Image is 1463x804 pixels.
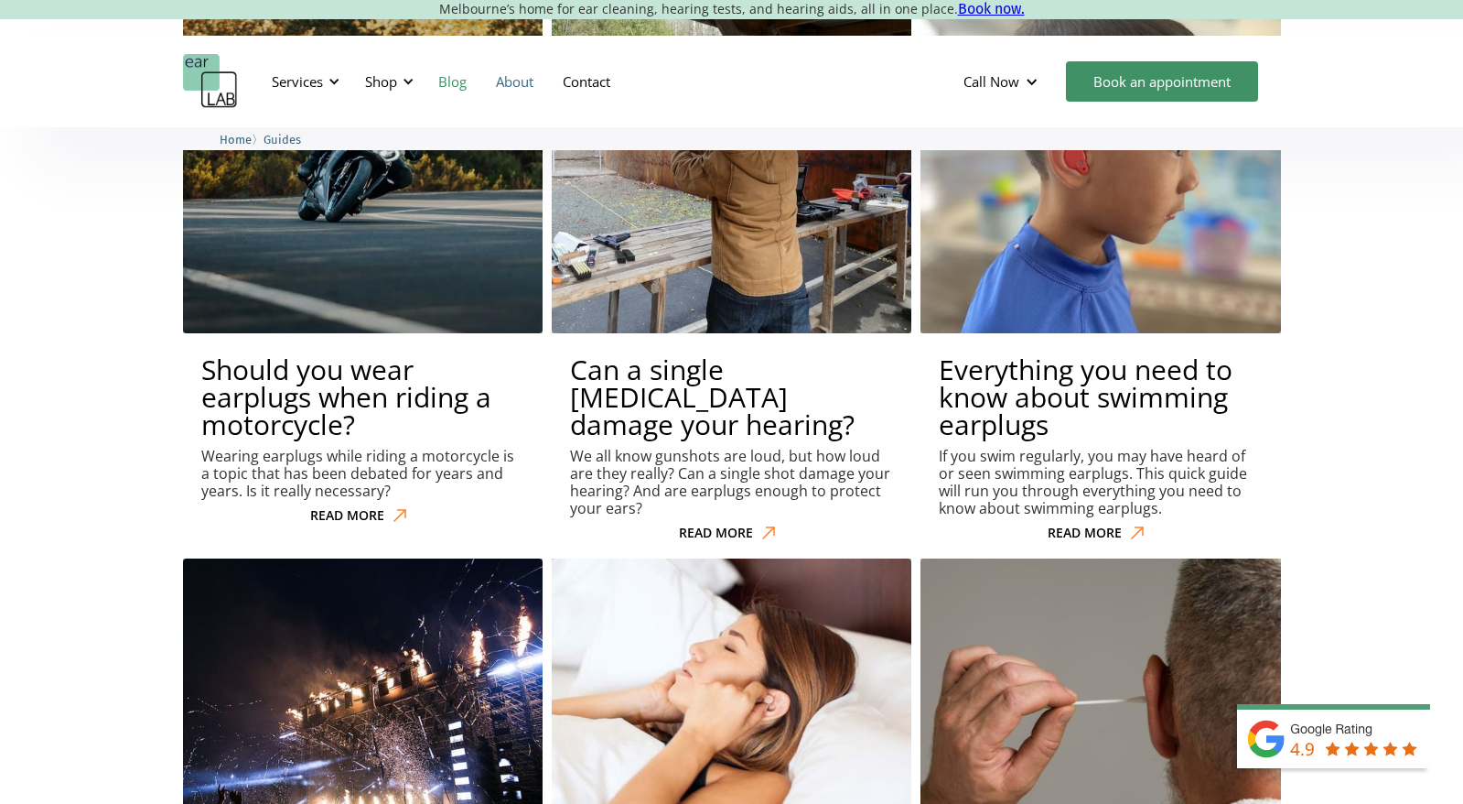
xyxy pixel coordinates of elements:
[1048,526,1122,541] div: READ MORE
[261,54,345,109] div: Services
[310,508,384,524] div: READ MORE
[264,133,301,147] span: Guides
[424,55,481,108] a: Blog
[220,133,252,147] span: Home
[365,72,397,91] div: Shop
[220,130,252,147] a: Home
[201,356,524,439] h2: Should you wear earplugs when riding a motorcycle?
[570,356,893,439] h2: Can a single [MEDICAL_DATA] damage your hearing?
[939,448,1262,518] p: If you swim regularly, you may have heard of or seen swimming earplugs. This quick guide will run...
[354,54,419,109] div: Shop
[548,55,625,108] a: Contact
[963,72,1019,91] div: Call Now
[481,55,548,108] a: About
[264,130,301,147] a: Guides
[220,130,264,149] li: 〉
[272,72,323,91] div: Services
[201,448,524,501] p: Wearing earplugs while riding a motorcycle is a topic that has been debated for years and years. ...
[1066,61,1258,102] a: Book an appointment
[183,54,238,109] a: home
[949,54,1057,109] div: Call Now
[679,526,753,541] div: READ MORE
[570,448,893,518] p: We all know gunshots are loud, but how loud are they really? Can a single shot damage your hearin...
[939,356,1262,439] h2: Everything you need to know about swimming earplugs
